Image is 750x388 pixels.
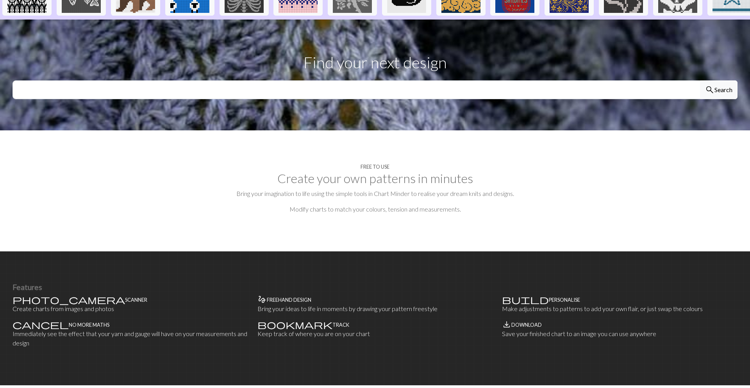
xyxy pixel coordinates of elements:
[257,319,332,330] span: bookmark
[502,304,737,313] p: Make adjustments to patterns to add your own flair, or just swap the colours
[12,171,737,186] h2: Create your own patterns in minutes
[69,322,109,328] h4: No more maths
[502,319,511,330] span: save_alt
[12,205,737,214] p: Modify charts to match your colours, tension and measurements.
[267,297,311,303] h4: Freehand design
[125,297,147,303] h4: Scanner
[12,51,737,74] p: Find your next design
[705,84,714,95] span: search
[361,164,389,170] h4: Free to use
[12,329,248,348] p: Immediately see the effect that your yarn and gauge will have on your measurements and design
[502,294,549,305] span: build
[511,322,542,328] h4: Download
[12,304,248,313] p: Create charts from images and photos
[700,80,737,99] button: Search
[12,283,737,292] h3: Features
[12,294,125,305] span: photo_camera
[257,329,493,338] p: Keep track of where you are on your chart
[257,304,493,313] p: Bring your ideas to life in moments by drawing your pattern freestyle
[12,319,69,330] span: cancel
[549,297,580,303] h4: Personalise
[12,189,737,198] p: Bring your imagination to life using the simple tools in Chart Minder to realise your dream knits...
[257,294,267,305] span: gesture
[332,322,349,328] h4: Track
[502,329,737,338] p: Save your finished chart to an image you can use anywhere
